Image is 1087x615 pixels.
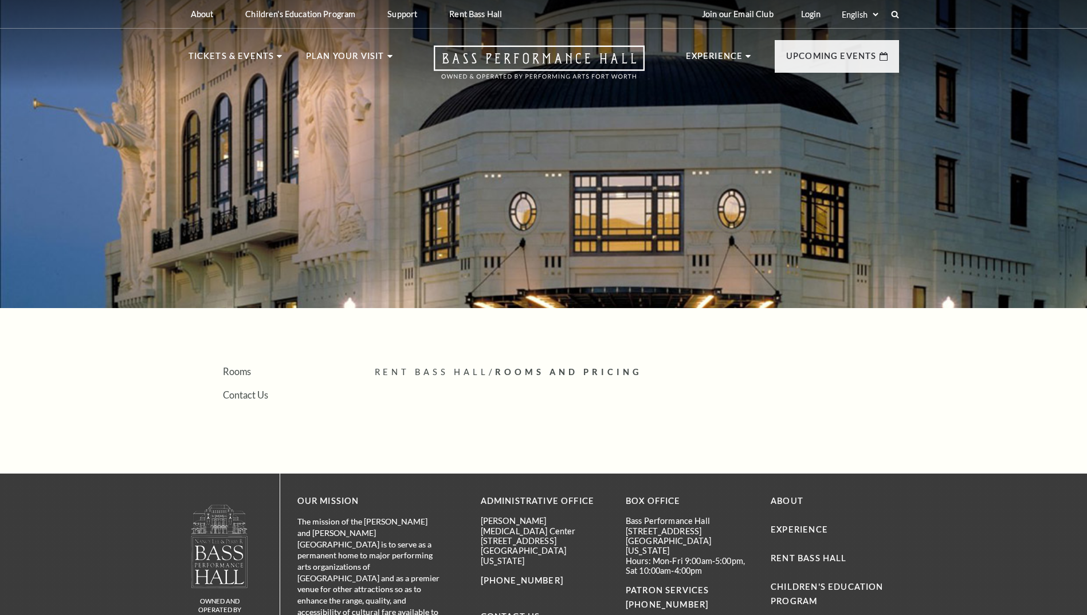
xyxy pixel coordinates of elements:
[839,9,880,20] select: Select:
[191,9,214,19] p: About
[223,366,251,377] a: Rooms
[481,546,609,566] p: [GEOGRAPHIC_DATA][US_STATE]
[771,496,803,506] a: About
[626,494,754,508] p: BOX OFFICE
[189,49,274,70] p: Tickets & Events
[626,556,754,576] p: Hours: Mon-Fri 9:00am-5:00pm, Sat 10:00am-4:00pm
[481,536,609,546] p: [STREET_ADDRESS]
[223,389,268,400] a: Contact Us
[771,553,846,563] a: Rent Bass Hall
[306,49,384,70] p: Plan Your Visit
[375,365,899,380] p: /
[297,494,441,508] p: OUR MISSION
[481,494,609,508] p: Administrative Office
[771,525,828,534] a: Experience
[626,526,754,536] p: [STREET_ADDRESS]
[626,536,754,556] p: [GEOGRAPHIC_DATA][US_STATE]
[481,516,609,536] p: [PERSON_NAME][MEDICAL_DATA] Center
[481,574,609,588] p: [PHONE_NUMBER]
[495,367,642,377] span: Rooms And Pricing
[190,504,249,588] img: logo-footer.png
[626,516,754,526] p: Bass Performance Hall
[771,582,883,606] a: Children's Education Program
[786,49,877,70] p: Upcoming Events
[245,9,355,19] p: Children's Education Program
[626,584,754,612] p: PATRON SERVICES [PHONE_NUMBER]
[686,49,743,70] p: Experience
[387,9,417,19] p: Support
[375,367,489,377] span: Rent Bass Hall
[449,9,502,19] p: Rent Bass Hall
